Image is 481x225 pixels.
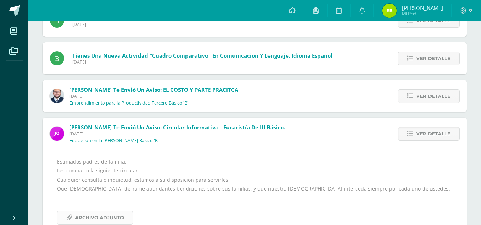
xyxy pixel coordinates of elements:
[75,211,124,224] span: Archivo Adjunto
[402,4,443,11] span: [PERSON_NAME]
[416,127,450,140] span: Ver detalle
[69,100,188,106] p: Emprendimiento para la Productividad Tercero Básico 'B'
[69,86,238,93] span: [PERSON_NAME] te envió un aviso: EL COSTO Y PARTE PRACITCA
[416,90,450,103] span: Ver detalle
[72,52,333,59] span: Tienes una nueva actividad "Cuadro comparativo" En Comunicación y Lenguaje, Idioma Español
[416,52,450,65] span: Ver detalle
[57,157,453,225] div: Estimados padres de familia: Les comparto la siguiente circular. Cualquier consulta o inquietud, ...
[69,138,159,144] p: Educación en la [PERSON_NAME] Básico 'B'
[69,131,285,137] span: [DATE]
[50,89,64,103] img: eaa624bfc361f5d4e8a554d75d1a3cf6.png
[402,11,443,17] span: Mi Perfil
[57,211,133,225] a: Archivo Adjunto
[69,124,285,131] span: [PERSON_NAME] te envió un aviso: Circular informativa - eucaristía de III básico.
[72,59,333,65] span: [DATE]
[69,93,238,99] span: [DATE]
[382,4,397,18] img: 3cd2725538231676abbf48785787e5d9.png
[72,21,328,27] span: [DATE]
[50,127,64,141] img: 6614adf7432e56e5c9e182f11abb21f1.png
